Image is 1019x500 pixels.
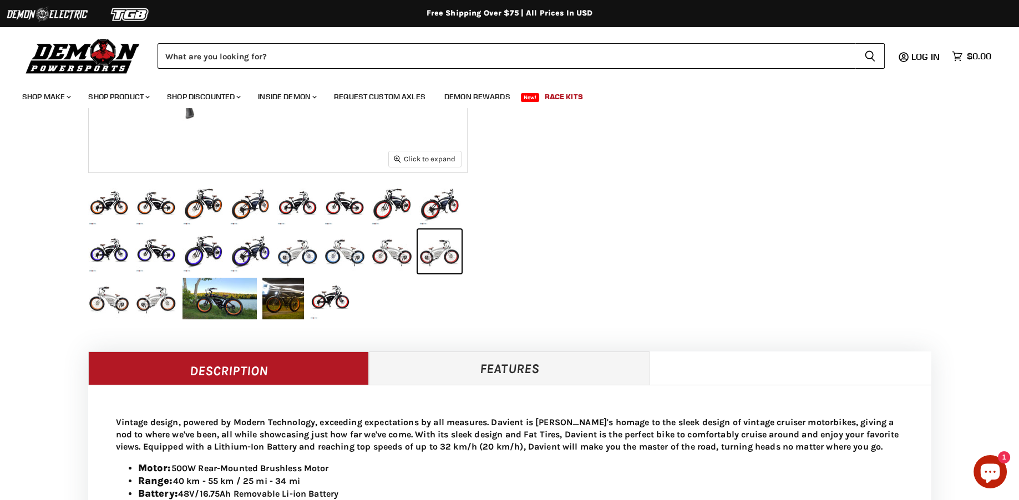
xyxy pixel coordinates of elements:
button: Davient, Cruiser E-Bike, 48V, 26-in - Unisex thumbnail [418,229,462,273]
button: Davient, Cruiser E-Bike, 48V, 26-in - Unisex thumbnail [229,229,272,273]
button: Davient, Cruiser E-Bike, 48V, 26-in - Unisex thumbnail [181,277,258,320]
p: Vintage design, powered by Modern Technology, exceeding expectations by all measures. Davient is ... [116,416,904,453]
li: 48V/16.75Ah Removable Li-ion Battery [138,487,904,500]
a: Shop Make [14,85,78,108]
a: Race Kits [536,85,591,108]
span: $0.00 [967,51,991,62]
button: Davient, Cruiser E-Bike, 48V, 26-in - Unisex thumbnail [276,182,320,226]
button: Davient, Cruiser E-Bike, 48V, 26-in - Unisex thumbnail [181,229,225,273]
span: New! [521,93,540,102]
button: Davient, Cruiser E-Bike, 48V, 26-in - Unisex thumbnail [418,182,462,226]
button: Davient, Cruiser E-Bike, 48V, 26-in - Unisex thumbnail [323,229,367,273]
span: Click to expand [394,155,455,163]
button: Davient, Cruiser E-Bike, 48V, 26-in - Unisex thumbnail [134,277,178,320]
strong: Range: [138,475,173,487]
inbox-online-store-chat: Shopify online store chat [970,455,1010,491]
a: Shop Product [80,85,156,108]
button: Davient, Cruiser E-Bike, 48V, 26-in - Unisex thumbnail [134,229,178,273]
form: Product [158,43,885,69]
input: Search [158,43,855,69]
a: Shop Discounted [159,85,247,108]
img: Demon Powersports [22,36,144,75]
button: Davient, Cruiser E-Bike, 48V, 26-in - Unisex thumbnail [87,277,131,320]
li: 40 km - 55 km / 25 mi - 34 mi [138,475,904,487]
button: Davient, Cruiser E-Bike, 48V, 26-in - Unisex thumbnail [261,277,305,320]
strong: Motor: [138,462,171,474]
a: Features [369,351,650,385]
a: Inside Demon [250,85,323,108]
button: Davient, Cruiser E-Bike, 48V, 26-in - Unisex thumbnail [323,182,367,226]
button: Davient, Cruiser E-Bike, 48V, 26-in - Unisex thumbnail [276,229,320,273]
a: Request Custom Axles [326,85,434,108]
a: $0.00 [946,48,997,64]
a: Demon Rewards [436,85,519,108]
button: Click to expand [389,151,461,166]
button: Davient, Cruiser E-Bike, 48V, 26-in - Unisex thumbnail [370,182,414,226]
a: Description [88,351,369,385]
a: Log in [906,52,946,62]
img: TGB Logo 2 [89,4,172,25]
span: Log in [911,51,940,62]
li: 500W Rear-Mounted Brushless Motor [138,462,904,475]
button: Davient, Cruiser E-Bike, 48V, 26-in - Unisex thumbnail [87,182,131,226]
strong: Battery: [138,487,178,499]
ul: Main menu [14,81,988,108]
button: Davient, Cruiser E-Bike, 48V, 26-in - Unisex thumbnail [308,277,352,320]
button: Davient, Cruiser E-Bike, 48V, 26-in - Unisex thumbnail [370,229,414,273]
button: Davient, Cruiser E-Bike, 48V, 26-in - Unisex thumbnail [229,182,272,226]
button: Davient, Cruiser E-Bike, 48V, 26-in - Unisex thumbnail [87,229,131,273]
button: Search [855,43,885,69]
button: Davient, Cruiser E-Bike, 48V, 26-in - Unisex thumbnail [134,182,178,226]
button: Davient, Cruiser E-Bike, 48V, 26-in - Unisex thumbnail [181,182,225,226]
img: Demon Electric Logo 2 [6,4,89,25]
div: Free Shipping Over $75 | All Prices In USD [66,8,954,18]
